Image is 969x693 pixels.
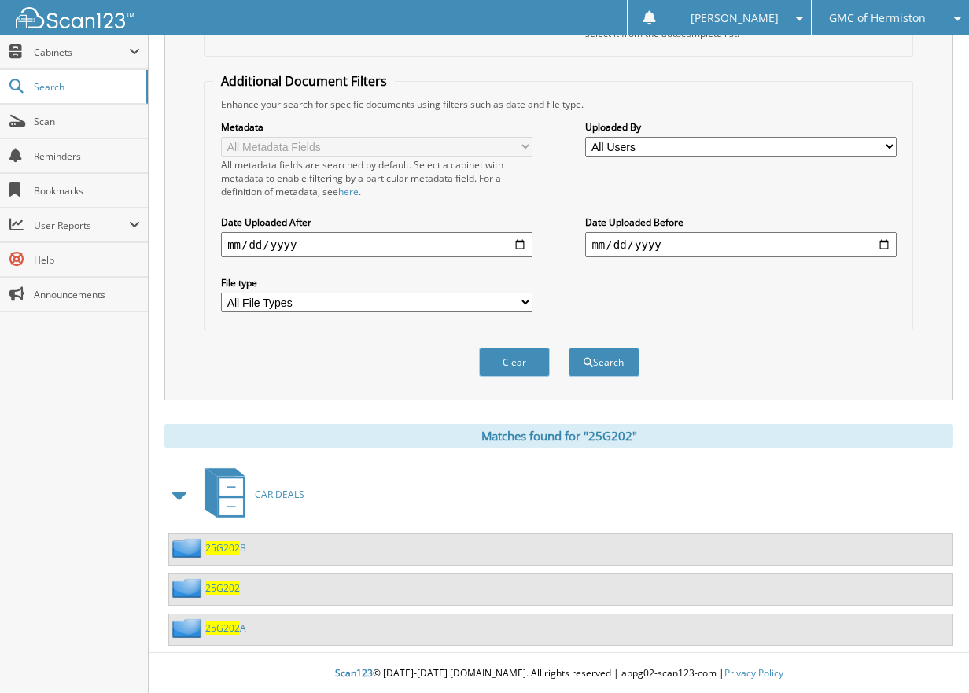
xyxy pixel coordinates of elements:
span: CAR DEALS [255,488,304,501]
span: Scan [34,115,140,128]
img: folder2.png [172,618,205,638]
legend: Additional Document Filters [213,72,395,90]
span: Help [34,253,140,267]
span: GMC of Hermiston [829,13,926,23]
label: Uploaded By [585,120,896,134]
div: © [DATE]-[DATE] [DOMAIN_NAME]. All rights reserved | appg02-scan123-com | [149,654,969,693]
span: 25G202 [205,621,240,635]
span: Search [34,80,138,94]
label: Date Uploaded Before [585,216,896,229]
span: 25G202 [205,541,240,555]
img: folder2.png [172,538,205,558]
span: [PERSON_NAME] [691,13,779,23]
a: 25G202 [205,581,240,595]
img: folder2.png [172,578,205,598]
div: All metadata fields are searched by default. Select a cabinet with metadata to enable filtering b... [221,158,532,198]
label: File type [221,276,532,289]
button: Search [569,348,639,377]
button: Clear [479,348,550,377]
a: CAR DEALS [196,463,304,525]
span: Reminders [34,149,140,163]
span: Announcements [34,288,140,301]
a: 25G202A [205,621,246,635]
label: Date Uploaded After [221,216,532,229]
span: User Reports [34,219,129,232]
div: Enhance your search for specific documents using filters such as date and file type. [213,98,905,111]
iframe: Chat Widget [890,617,969,693]
input: start [221,232,532,257]
label: Metadata [221,120,532,134]
div: Matches found for "25G202" [164,424,953,448]
span: Scan123 [335,666,373,680]
a: Privacy Policy [724,666,783,680]
a: 25G202B [205,541,246,555]
span: Bookmarks [34,184,140,197]
input: end [585,232,896,257]
a: here [338,185,359,198]
span: Cabinets [34,46,129,59]
img: scan123-logo-white.svg [16,7,134,28]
